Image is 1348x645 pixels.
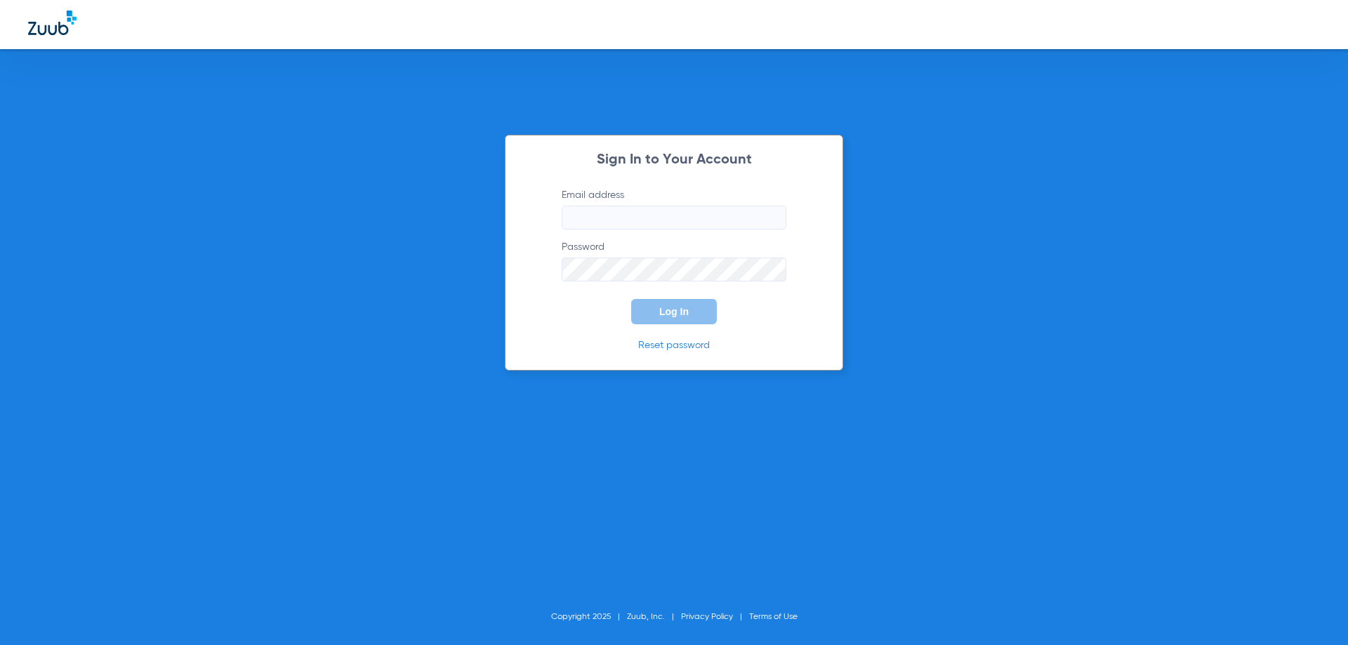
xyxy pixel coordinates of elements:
a: Terms of Use [749,613,798,621]
iframe: Chat Widget [1278,578,1348,645]
input: Password [562,258,786,281]
input: Email address [562,206,786,230]
button: Log In [631,299,717,324]
span: Log In [659,306,689,317]
a: Privacy Policy [681,613,733,621]
li: Copyright 2025 [551,610,627,624]
a: Reset password [638,340,710,350]
img: Zuub Logo [28,11,77,35]
li: Zuub, Inc. [627,610,681,624]
label: Password [562,240,786,281]
label: Email address [562,188,786,230]
h2: Sign In to Your Account [541,153,807,167]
